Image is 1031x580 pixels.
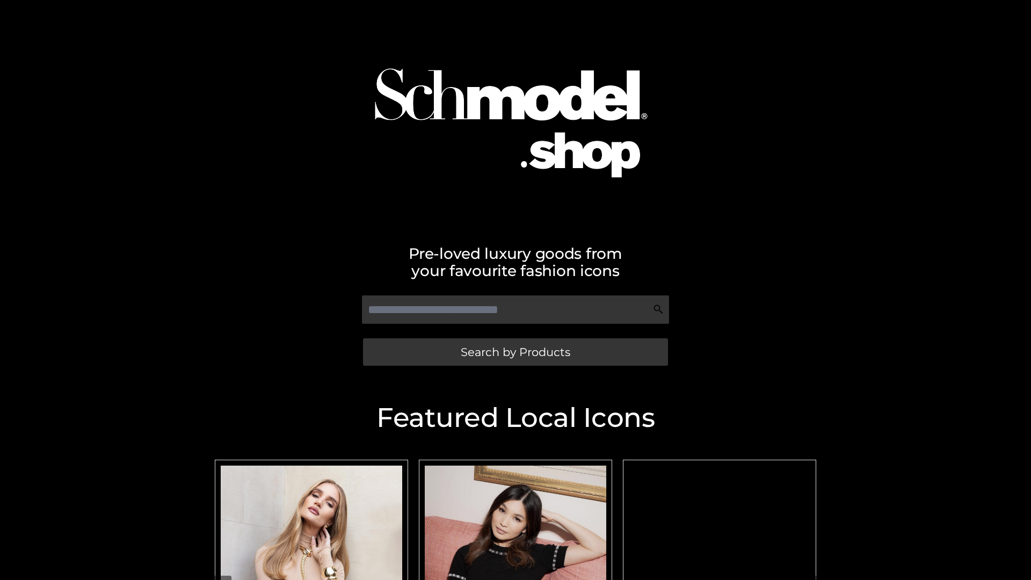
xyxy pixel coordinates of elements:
[209,404,822,431] h2: Featured Local Icons​
[653,304,664,315] img: Search Icon
[363,338,668,366] a: Search by Products
[461,346,570,358] span: Search by Products
[209,245,822,279] h2: Pre-loved luxury goods from your favourite fashion icons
